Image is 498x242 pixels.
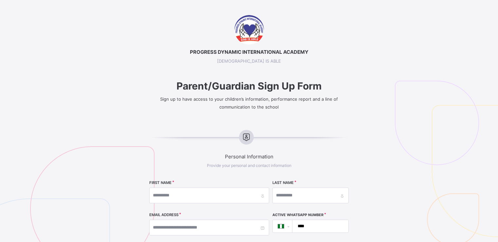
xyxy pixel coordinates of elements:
label: Active WhatsApp Number [272,213,323,217]
label: FIRST NAME [149,180,172,185]
span: Sign up to have access to your children’s information, performance report and a line of communica... [160,96,338,110]
span: PROGRESS DYNAMIC INTERNATIONAL ACADEMY [124,49,374,55]
span: Personal Information [124,153,374,160]
span: Provide your personal and contact information [207,163,291,168]
span: [DEMOGRAPHIC_DATA] IS ABLE [124,58,374,64]
label: LAST NAME [272,180,294,185]
span: Parent/Guardian Sign Up Form [124,80,374,92]
label: EMAIL ADDRESS [149,212,178,217]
